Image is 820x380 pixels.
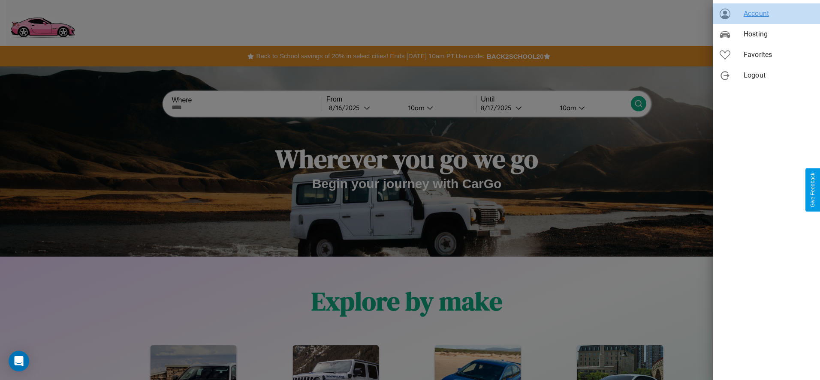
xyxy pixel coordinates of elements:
span: Logout [744,70,813,81]
div: Logout [713,65,820,86]
span: Account [744,9,813,19]
div: Favorites [713,45,820,65]
div: Open Intercom Messenger [9,351,29,371]
div: Give Feedback [810,173,816,207]
span: Hosting [744,29,813,39]
div: Hosting [713,24,820,45]
div: Account [713,3,820,24]
span: Favorites [744,50,813,60]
